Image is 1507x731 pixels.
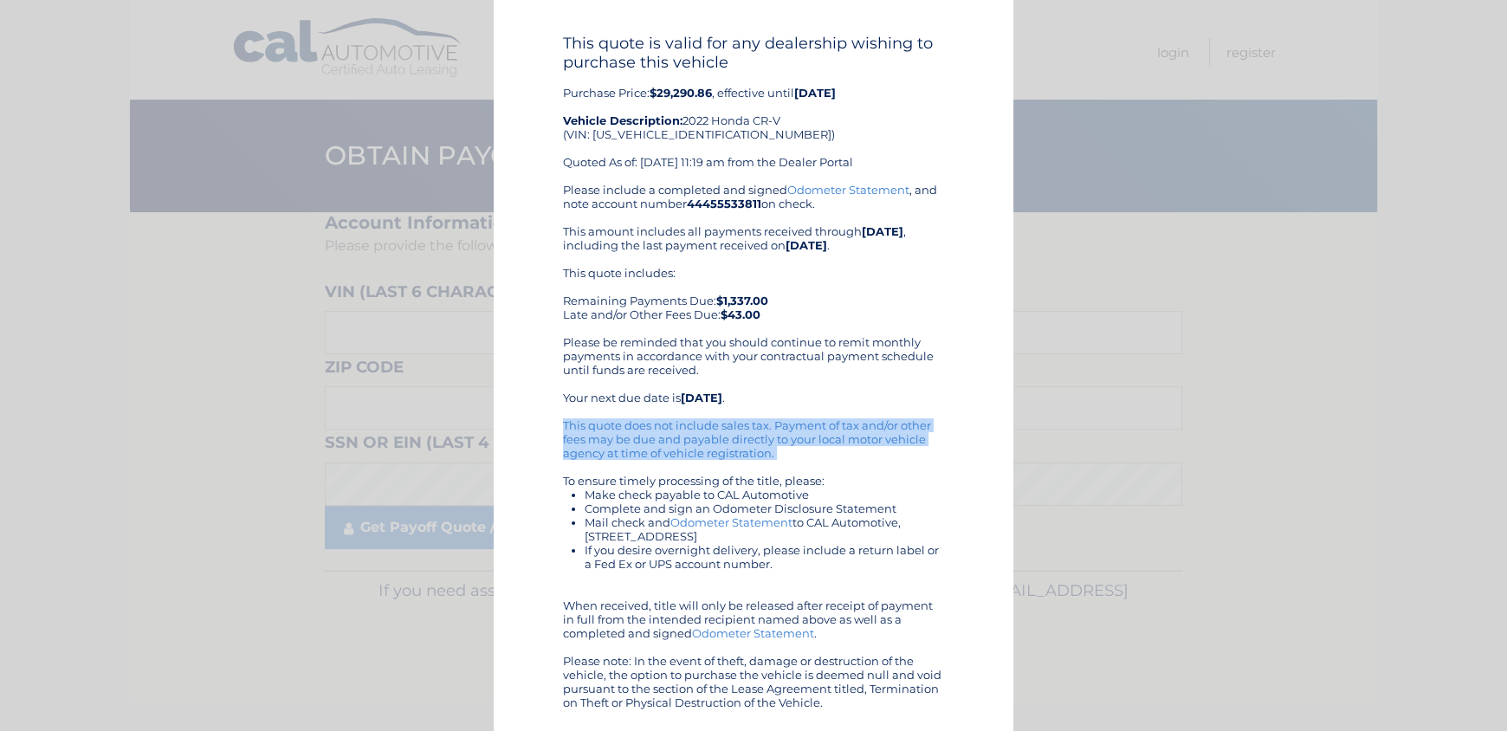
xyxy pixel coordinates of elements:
[563,113,682,127] strong: Vehicle Description:
[687,197,761,210] b: 44455533811
[585,501,944,515] li: Complete and sign an Odometer Disclosure Statement
[585,515,944,543] li: Mail check and to CAL Automotive, [STREET_ADDRESS]
[563,34,944,183] div: Purchase Price: , effective until 2022 Honda CR-V (VIN: [US_VEHICLE_IDENTIFICATION_NUMBER]) Quote...
[692,626,814,640] a: Odometer Statement
[585,488,944,501] li: Make check payable to CAL Automotive
[563,183,944,709] div: Please include a completed and signed , and note account number on check. This amount includes al...
[716,294,768,307] b: $1,337.00
[681,391,722,404] b: [DATE]
[563,34,944,72] h4: This quote is valid for any dealership wishing to purchase this vehicle
[650,86,712,100] b: $29,290.86
[787,183,909,197] a: Odometer Statement
[794,86,836,100] b: [DATE]
[585,543,944,571] li: If you desire overnight delivery, please include a return label or a Fed Ex or UPS account number.
[786,238,827,252] b: [DATE]
[862,224,903,238] b: [DATE]
[670,515,792,529] a: Odometer Statement
[563,266,944,321] div: This quote includes: Remaining Payments Due: Late and/or Other Fees Due:
[721,307,760,321] b: $43.00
